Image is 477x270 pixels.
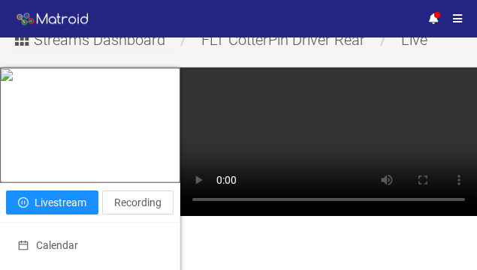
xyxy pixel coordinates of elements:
button: Streams Dashboard [11,25,177,49]
span: Calendar [36,239,78,251]
img: Matroid logo [15,8,90,31]
a: Streams Dashboard [11,35,177,47]
span: pause-circle [18,197,29,209]
span: Livestream [35,194,86,211]
img: 68beebf590aeca07558471df_full.jpg [1,69,13,181]
button: Recording [102,190,174,214]
span: / [376,31,390,49]
span: Recording [114,194,162,211]
span: live [390,31,439,49]
span: / [177,31,190,49]
button: pause-circleLivestream [6,190,98,214]
span: calendar [18,240,29,250]
span: Streams Dashboard [34,28,165,52]
span: FLT CotterPin Driver Rear [190,31,376,49]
